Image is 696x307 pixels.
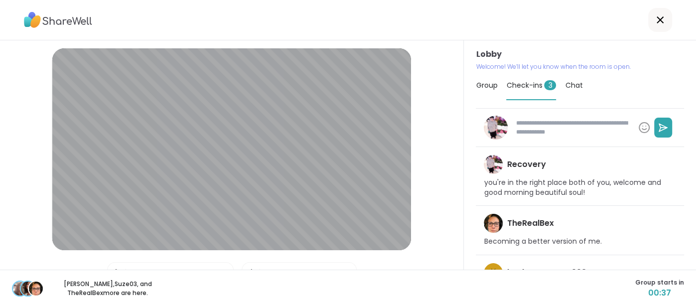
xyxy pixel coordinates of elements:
span: Group starts in [635,278,684,287]
span: | [125,263,127,283]
img: Suze03 [21,282,35,296]
span: Check-ins [506,80,556,90]
img: TheRealBex [484,214,503,233]
p: Becoming a better version of me. [484,237,601,247]
p: [PERSON_NAME] , Suze03 , and TheRealBex more are here. [52,280,163,298]
span: 3 [544,80,556,90]
img: Recovery [484,116,508,140]
img: Recovery [484,155,503,174]
p: Welcome! We’ll let you know when the room is open. [476,62,684,71]
span: Group [476,80,497,90]
img: ShareWell Logo [24,8,92,31]
span: k [491,266,496,280]
span: | [259,267,261,279]
img: Microphone [112,263,121,283]
h4: kayleecameron928 [507,267,586,278]
h3: Lobby [476,48,684,60]
img: TheRealBex [29,282,43,296]
span: 00:37 [635,287,684,299]
h4: TheRealBex [507,218,554,229]
img: dodi [13,282,27,296]
span: Chat [565,80,582,90]
p: you're in the right place both of you, welcome and good morning beautiful soul! [484,178,676,197]
h4: Recovery [507,159,546,170]
div: Default - Internal Mic [132,268,206,278]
